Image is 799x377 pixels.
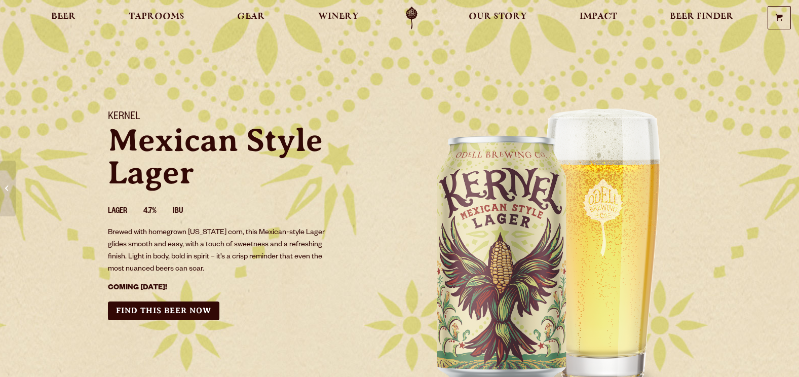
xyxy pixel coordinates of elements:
li: Lager [108,205,143,218]
a: Winery [312,7,365,29]
li: IBU [173,205,199,218]
span: Our Story [469,13,527,21]
span: Beer [51,13,76,21]
p: Mexican Style Lager [108,124,388,189]
span: Impact [580,13,617,21]
a: Beer Finder [663,7,740,29]
span: Taprooms [129,13,184,21]
strong: COMING [DATE]! [108,284,167,292]
a: Find this Beer Now [108,301,219,320]
span: Beer Finder [670,13,734,21]
span: Winery [318,13,359,21]
a: Odell Home [393,7,431,29]
p: Brewed with homegrown [US_STATE] corn, this Mexican-style Lager glides smooth and easy, with a to... [108,227,332,276]
li: 4.7% [143,205,173,218]
a: Our Story [462,7,534,29]
a: Beer [45,7,83,29]
span: Gear [237,13,265,21]
a: Taprooms [122,7,191,29]
a: Gear [231,7,272,29]
h1: Kernel [108,111,388,124]
a: Impact [573,7,624,29]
